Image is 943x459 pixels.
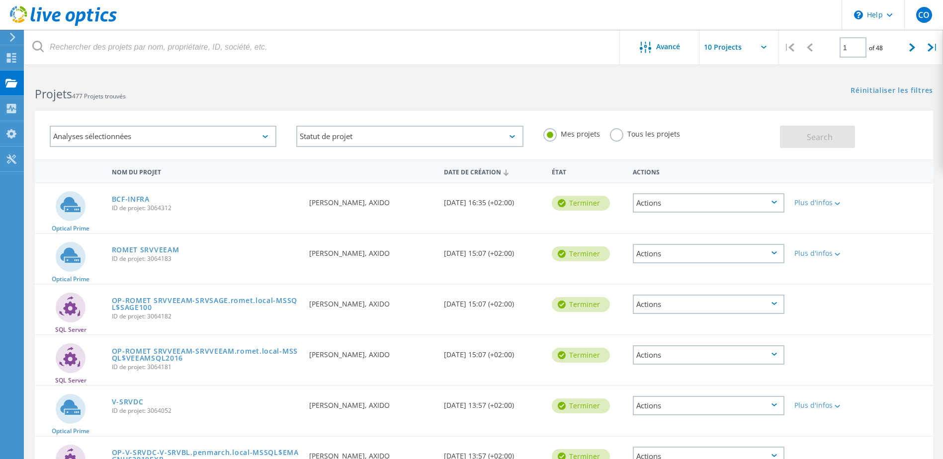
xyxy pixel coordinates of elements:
[552,398,610,413] div: Terminer
[780,126,855,148] button: Search
[296,126,523,147] div: Statut de projet
[112,205,300,211] span: ID de projet: 3064312
[439,234,547,267] div: [DATE] 15:07 (+02:00)
[547,162,628,180] div: État
[112,297,300,311] a: OP-ROMET SRVVEEAM-SRVSAGE.romet.local-MSSQL$SAGE100
[55,327,86,333] span: SQL Server
[779,30,799,65] div: |
[107,162,305,180] div: Nom du projet
[50,126,276,147] div: Analyses sélectionnées
[112,196,150,203] a: BCF-INFRA
[918,11,930,19] span: CO
[112,313,300,319] span: ID de projet: 3064182
[794,250,857,257] div: Plus d'infos
[439,285,547,317] div: [DATE] 15:07 (+02:00)
[794,199,857,206] div: Plus d'infos
[72,92,126,100] span: 477 Projets trouvés
[633,193,784,213] div: Actions
[628,162,789,180] div: Actions
[851,87,933,95] a: Réinitialiser les filtres
[552,246,610,261] div: Terminer
[52,226,89,231] span: Optical Prime
[552,196,610,211] div: Terminer
[552,348,610,363] div: Terminer
[304,183,439,216] div: [PERSON_NAME], AXIDO
[633,345,784,365] div: Actions
[304,386,439,419] div: [PERSON_NAME], AXIDO
[112,256,300,262] span: ID de projet: 3064183
[439,183,547,216] div: [DATE] 16:35 (+02:00)
[35,86,72,102] b: Projets
[610,128,680,138] label: Tous les projets
[807,132,833,143] span: Search
[439,335,547,368] div: [DATE] 15:07 (+02:00)
[854,10,863,19] svg: \n
[10,21,117,28] a: Live Optics Dashboard
[304,335,439,368] div: [PERSON_NAME], AXIDO
[304,234,439,267] div: [PERSON_NAME], AXIDO
[55,378,86,383] span: SQL Server
[52,276,89,282] span: Optical Prime
[112,398,144,405] a: V-SRVDC
[543,128,600,138] label: Mes projets
[112,408,300,414] span: ID de projet: 3064052
[439,162,547,181] div: Date de création
[633,396,784,415] div: Actions
[112,364,300,370] span: ID de projet: 3064181
[112,348,300,362] a: OP-ROMET SRVVEEAM-SRVVEEAM.romet.local-MSSQL$VEEAMSQL2016
[869,44,883,52] span: of 48
[552,297,610,312] div: Terminer
[52,428,89,434] span: Optical Prime
[304,285,439,317] div: [PERSON_NAME], AXIDO
[25,30,620,65] input: Rechercher des projets par nom, propriétaire, ID, société, etc.
[633,295,784,314] div: Actions
[923,30,943,65] div: |
[794,402,857,409] div: Plus d'infos
[656,43,680,50] span: Avancé
[439,386,547,419] div: [DATE] 13:57 (+02:00)
[112,246,179,253] a: ROMET SRVVEEAM
[633,244,784,263] div: Actions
